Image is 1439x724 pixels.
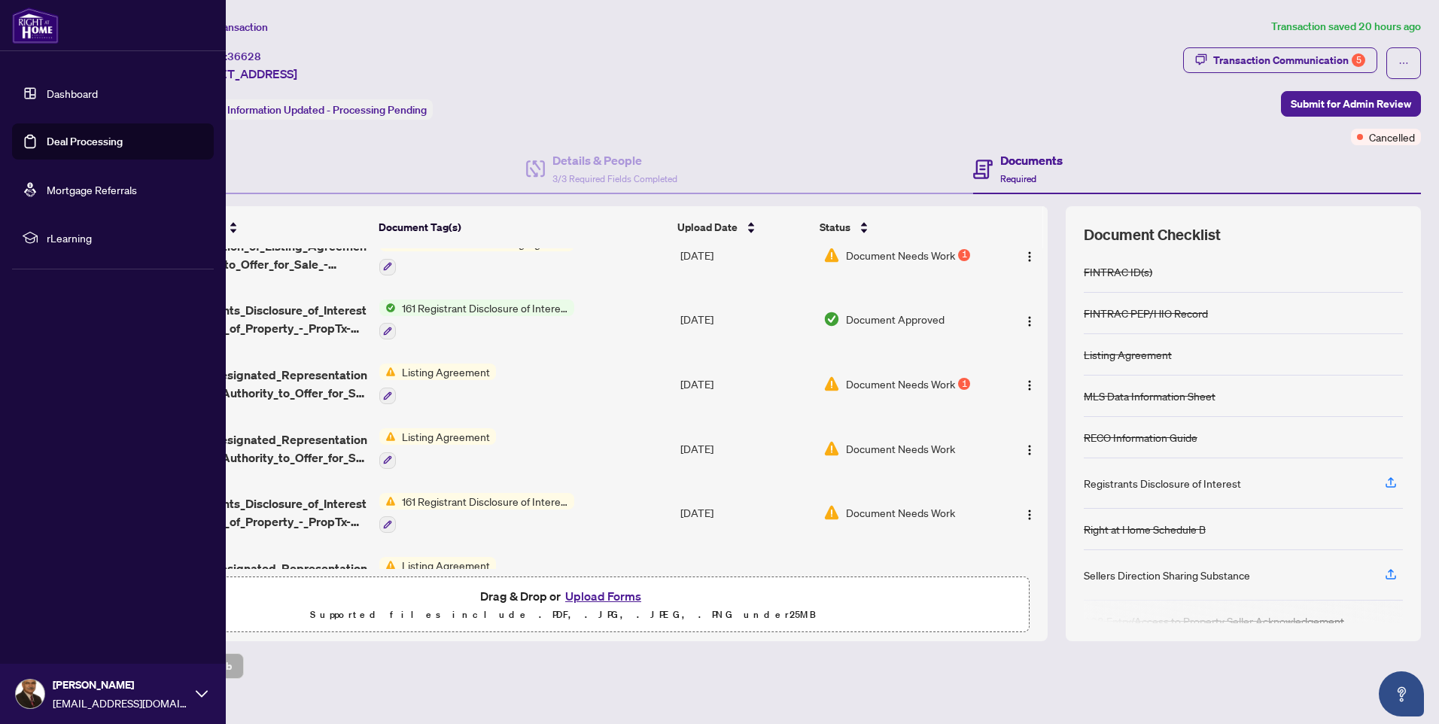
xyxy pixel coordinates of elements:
div: Registrants Disclosure of Interest [1084,475,1241,491]
button: Logo [1018,307,1042,331]
span: 3/3 Required Fields Completed [552,173,677,184]
button: Submit for Admin Review [1281,91,1421,117]
span: Document Needs Work [846,247,955,263]
span: Listing Agreement [396,557,496,573]
span: Listing Agreement [396,428,496,445]
button: Upload Forms [561,586,646,606]
td: [DATE] [674,416,818,481]
div: Status: [187,99,433,120]
button: Open asap [1379,671,1424,716]
span: Information Updated - Processing Pending [227,103,427,117]
span: View Transaction [187,20,268,34]
span: Submit for Admin Review [1291,92,1411,116]
img: Document Status [823,247,840,263]
td: [DATE] [674,481,818,546]
img: logo [12,8,59,44]
img: Profile Icon [16,680,44,708]
button: Status IconListing Agreement [379,364,496,404]
button: Status Icon242 Cancellation of Listing Agreement - Authority to Offer for Sale [379,235,574,275]
div: Transaction Communication [1213,48,1365,72]
p: Supported files include .PDF, .JPG, .JPEG, .PNG under 25 MB [106,606,1020,624]
span: Drag & Drop or [480,586,646,606]
h4: Details & People [552,151,677,169]
td: [DATE] [674,223,818,287]
h4: Documents [1000,151,1063,169]
div: RECO Information Guide [1084,429,1197,446]
a: Dashboard [47,87,98,100]
div: FINTRAC ID(s) [1084,263,1152,280]
div: 1 [958,249,970,261]
button: Status IconListing Agreement [379,428,496,469]
a: Mortgage Referrals [47,183,137,196]
th: Document Tag(s) [373,206,671,248]
th: Upload Date [671,206,814,248]
span: 271_Seller_Designated_Representation_Agreement_Authority_to_Offer_for_Sale_-_PropTx-[PERSON_NAME]... [148,366,367,402]
span: Document Approved [846,311,945,327]
span: Status [820,219,850,236]
span: 161 Registrant Disclosure of Interest - Disposition ofProperty [396,493,574,510]
span: 36628 [227,50,261,63]
img: Document Status [823,504,840,521]
span: Upload Date [677,219,738,236]
img: Document Status [823,440,840,457]
span: [EMAIL_ADDRESS][DOMAIN_NAME] [53,695,188,711]
span: ellipsis [1398,58,1409,68]
div: MLS Data Information Sheet [1084,388,1215,404]
img: Status Icon [379,300,396,316]
span: [STREET_ADDRESS] [187,65,297,83]
span: 242_Cancellation_of_Listing_Agreement_-_Authority_to_Offer_for_Sale_-_PropTx-[PERSON_NAME].pdf [148,237,367,273]
img: Logo [1024,379,1036,391]
span: Document Needs Work [846,440,955,457]
button: Status Icon161 Registrant Disclosure of Interest - Disposition ofProperty [379,300,574,340]
span: Cancelled [1369,129,1415,145]
span: Document Needs Work [846,376,955,392]
a: Deal Processing [47,135,123,148]
div: Sellers Direction Sharing Substance [1084,567,1250,583]
img: Document Status [823,311,840,327]
th: Status [814,206,992,248]
span: 271_Seller_Designated_Representation_Agreement_Authority_to_Offer_for_Sale_-_PropTx-[PERSON_NAME]... [148,559,367,595]
button: Logo [1018,437,1042,461]
span: 161 Registrant Disclosure of Interest - Disposition ofProperty [396,300,574,316]
button: Logo [1018,372,1042,396]
th: (22) File Name [141,206,373,248]
div: 5 [1352,53,1365,67]
div: FINTRAC PEP/HIO Record [1084,305,1208,321]
img: Document Status [823,376,840,392]
span: Document Needs Work [846,504,955,521]
img: Logo [1024,509,1036,521]
div: 1 [958,378,970,390]
span: Document Checklist [1084,224,1221,245]
img: Status Icon [379,364,396,380]
div: Listing Agreement [1084,346,1172,363]
button: Status Icon161 Registrant Disclosure of Interest - Disposition ofProperty [379,493,574,534]
img: Logo [1024,251,1036,263]
span: 161_Registrants_Disclosure_of_Interest_-_Disposition_of_Property_-_PropTx-[PERSON_NAME] 2 EXECUTE... [148,301,367,337]
article: Transaction saved 20 hours ago [1271,18,1421,35]
span: [PERSON_NAME] [53,677,188,693]
button: Logo [1018,500,1042,525]
span: 161_Registrants_Disclosure_of_Interest_-_Disposition_of_Property_-_PropTx-[PERSON_NAME] 2.pdf [148,494,367,531]
td: [DATE] [674,287,818,352]
img: Logo [1024,444,1036,456]
img: Logo [1024,315,1036,327]
td: [DATE] [674,545,818,610]
button: Logo [1018,243,1042,267]
div: Right at Home Schedule B [1084,521,1206,537]
span: 271_Seller_Designated_Representation_Agreement_Authority_to_Offer_for_Sale_-_PropTx-[PERSON_NAME]... [148,430,367,467]
img: Status Icon [379,428,396,445]
img: Status Icon [379,557,396,573]
span: rLearning [47,230,203,246]
td: [DATE] [674,351,818,416]
img: Status Icon [379,493,396,510]
button: Transaction Communication5 [1183,47,1377,73]
span: Listing Agreement [396,364,496,380]
span: Drag & Drop orUpload FormsSupported files include .PDF, .JPG, .JPEG, .PNG under25MB [97,577,1029,633]
span: Required [1000,173,1036,184]
button: Status IconListing Agreement [379,557,496,598]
